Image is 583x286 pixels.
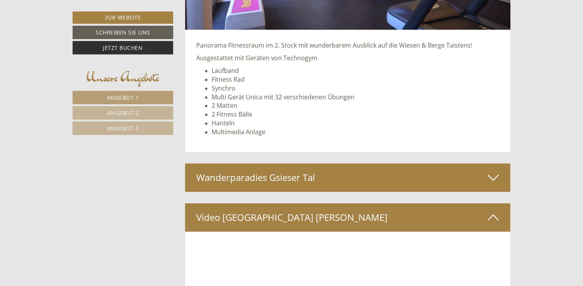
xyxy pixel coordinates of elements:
[185,164,511,192] div: Wanderparadies Gsieser Tal
[134,6,169,19] div: Montag
[12,22,128,28] div: [GEOGRAPHIC_DATA]
[212,102,499,110] li: 2 Matten
[256,202,303,215] button: Senden
[185,204,511,232] div: Video [GEOGRAPHIC_DATA] [PERSON_NAME]
[6,21,132,44] div: Guten Tag, wie können wir Ihnen helfen?
[212,93,499,102] li: Multi Gerät Unica mit 32 verschiedenen Übungen
[107,94,139,101] span: Angebot 1
[12,37,128,43] small: 17:27
[212,84,499,93] li: Synchro
[107,109,139,117] span: Angebot 2
[73,41,173,54] a: Jetzt buchen
[212,128,499,137] li: Multimedia Anlage
[107,125,139,132] span: Angebot 3
[73,68,173,87] div: Unsere Angebote
[212,119,499,128] li: Hanteln
[197,54,499,63] p: Ausgestattet mit Geräten von Technogym
[73,12,173,24] a: Zur Website
[212,67,499,76] li: Laufband
[212,76,499,84] li: Fitness Rad
[212,110,499,119] li: 2 Fitness Bälle
[73,26,173,39] a: Schreiben Sie uns
[197,41,499,50] p: Panorama Fitnessraum im 2. Stock mit wunderbarem Ausblick auf die Wiesen & Berge Taistens!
